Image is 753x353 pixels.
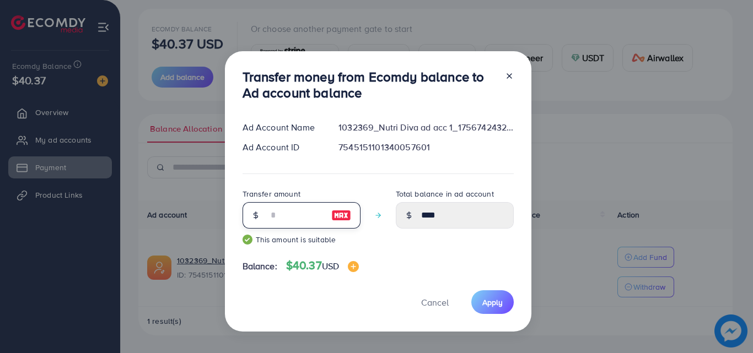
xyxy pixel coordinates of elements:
[243,69,496,101] h3: Transfer money from Ecomdy balance to Ad account balance
[243,188,300,199] label: Transfer amount
[234,141,330,154] div: Ad Account ID
[234,121,330,134] div: Ad Account Name
[286,259,359,273] h4: $40.37
[243,235,252,245] img: guide
[322,260,339,272] span: USD
[471,290,514,314] button: Apply
[331,209,351,222] img: image
[348,261,359,272] img: image
[330,141,522,154] div: 7545151101340057601
[330,121,522,134] div: 1032369_Nutri Diva ad acc 1_1756742432079
[421,296,449,308] span: Cancel
[243,234,361,245] small: This amount is suitable
[243,260,277,273] span: Balance:
[482,297,503,308] span: Apply
[396,188,494,199] label: Total balance in ad account
[407,290,462,314] button: Cancel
